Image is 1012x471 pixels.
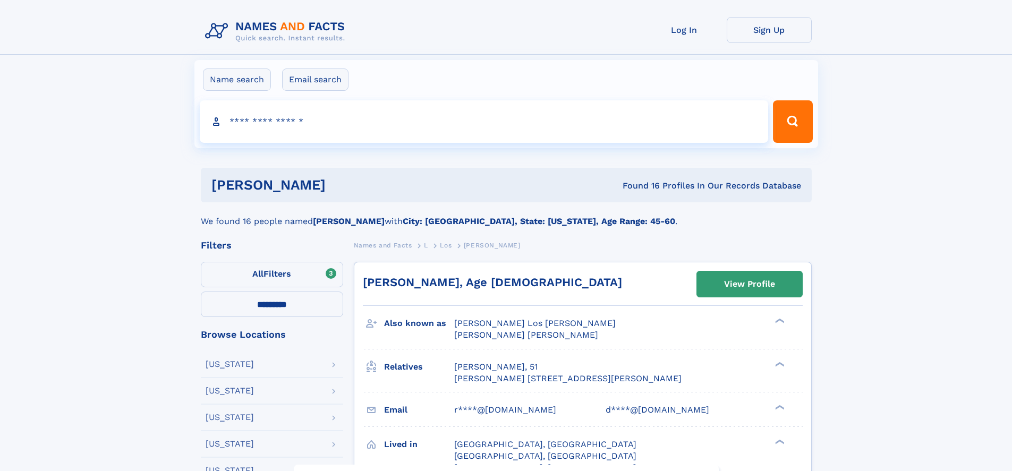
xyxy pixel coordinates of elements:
h3: Also known as [384,314,454,332]
label: Filters [201,262,343,287]
div: Browse Locations [201,330,343,339]
div: Found 16 Profiles In Our Records Database [474,180,801,192]
a: Names and Facts [354,238,412,252]
a: [PERSON_NAME] [STREET_ADDRESS][PERSON_NAME] [454,373,682,384]
h3: Relatives [384,358,454,376]
b: City: [GEOGRAPHIC_DATA], State: [US_STATE], Age Range: 45-60 [403,216,675,226]
h3: Email [384,401,454,419]
input: search input [200,100,769,143]
span: All [252,269,263,279]
h3: Lived in [384,435,454,453]
span: [PERSON_NAME] [PERSON_NAME] [454,330,598,340]
a: Sign Up [727,17,812,43]
div: We found 16 people named with . [201,202,812,228]
label: Email search [282,68,348,91]
img: Logo Names and Facts [201,17,354,46]
a: L [424,238,428,252]
div: Filters [201,241,343,250]
a: Los [440,238,452,252]
span: [PERSON_NAME] [464,242,521,249]
a: Log In [642,17,727,43]
a: [PERSON_NAME], 51 [454,361,538,373]
b: [PERSON_NAME] [313,216,385,226]
div: ❯ [772,318,785,324]
span: L [424,242,428,249]
label: Name search [203,68,271,91]
div: [US_STATE] [206,360,254,369]
a: [PERSON_NAME], Age [DEMOGRAPHIC_DATA] [363,276,622,289]
div: ❯ [772,361,785,367]
div: [US_STATE] [206,413,254,422]
span: [GEOGRAPHIC_DATA], [GEOGRAPHIC_DATA] [454,439,636,449]
span: Los [440,242,452,249]
span: [GEOGRAPHIC_DATA], [GEOGRAPHIC_DATA] [454,451,636,461]
h1: [PERSON_NAME] [211,178,474,192]
div: ❯ [772,404,785,410]
span: [PERSON_NAME] Los [PERSON_NAME] [454,318,616,328]
div: [US_STATE] [206,440,254,448]
button: Search Button [773,100,812,143]
div: ❯ [772,438,785,445]
a: View Profile [697,271,802,297]
div: View Profile [724,272,775,296]
div: [US_STATE] [206,387,254,395]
